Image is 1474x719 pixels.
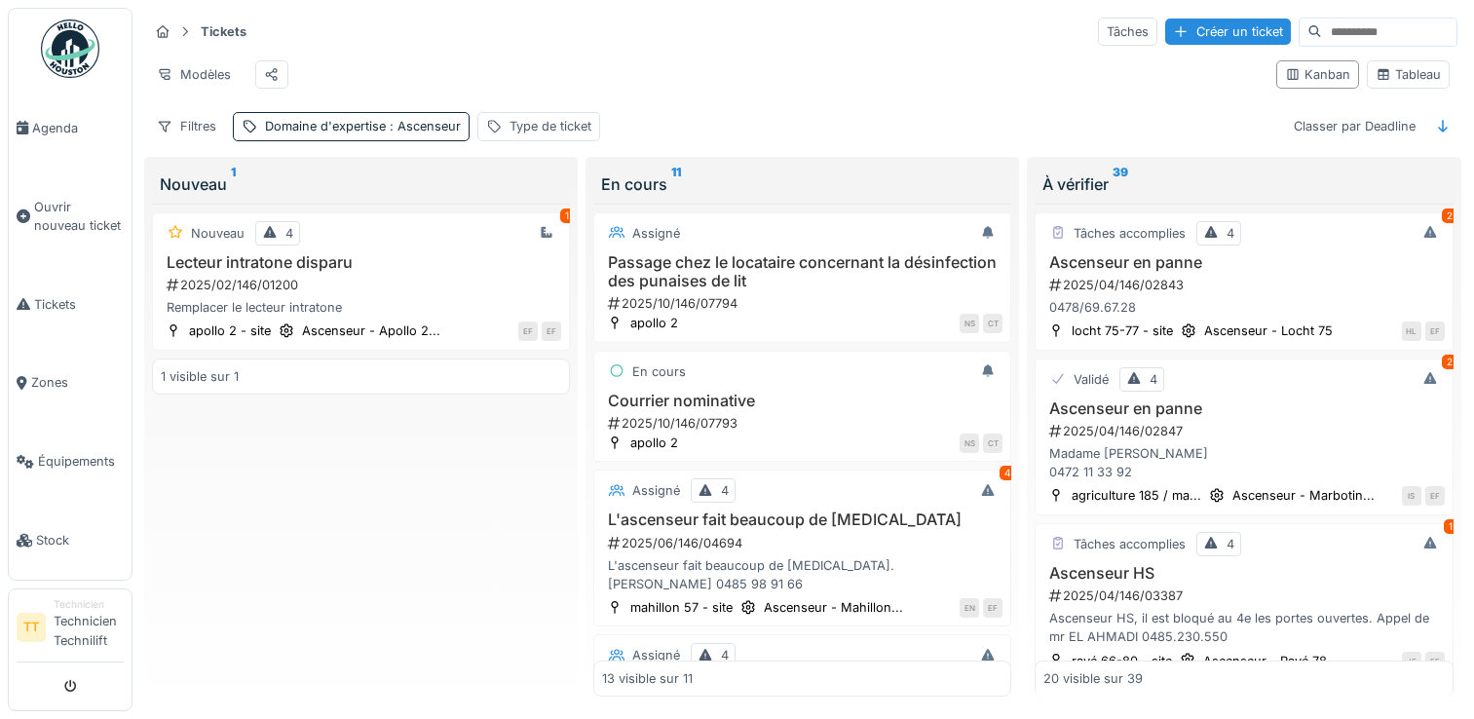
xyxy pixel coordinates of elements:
[231,172,236,196] sup: 1
[161,253,561,272] h3: Lecteur intratone disparu
[36,531,124,549] span: Stock
[1402,652,1421,671] div: JE
[1232,486,1375,505] div: Ascenseur - Marbotin...
[160,172,562,196] div: Nouveau
[1285,112,1424,140] div: Classer par Deadline
[41,19,99,78] img: Badge_color-CXgf-gQk.svg
[9,501,132,580] a: Stock
[1072,322,1173,340] div: locht 75-77 - site
[1043,399,1444,418] h3: Ascenseur en panne
[721,481,729,500] div: 4
[721,646,729,664] div: 4
[960,314,979,333] div: NS
[148,60,240,89] div: Modèles
[1043,253,1444,272] h3: Ascenseur en panne
[1113,172,1128,196] sup: 39
[602,511,1002,529] h3: L'ascenseur fait beaucoup de [MEDICAL_DATA]
[983,434,1002,453] div: CT
[1444,519,1457,534] div: 1
[1425,486,1445,506] div: EF
[1150,370,1157,389] div: 4
[1043,609,1444,646] div: Ascenseur HS, il est bloqué au 4e les portes ouvertes. Appel de mr EL AHMADI 0485.230.550
[1000,466,1015,480] div: 4
[265,117,461,135] div: Domaine d'expertise
[1043,444,1444,481] div: Madame [PERSON_NAME] 0472 11 33 92
[1072,652,1172,670] div: rayé 66-80 - site
[17,613,46,642] li: TT
[1074,535,1186,553] div: Tâches accomplies
[1442,355,1457,369] div: 2
[764,598,903,617] div: Ascenseur - Mahillon...
[1165,19,1291,45] div: Créer un ticket
[632,646,680,664] div: Assigné
[630,314,678,332] div: apollo 2
[191,224,245,243] div: Nouveau
[960,434,979,453] div: NS
[632,362,686,381] div: En cours
[510,117,591,135] div: Type de ticket
[602,253,1002,290] h3: Passage chez le locataire concernant la désinfection des punaises de lit
[302,322,440,340] div: Ascenseur - Apollo 2...
[671,172,681,196] sup: 11
[1285,65,1350,84] div: Kanban
[193,22,254,41] strong: Tickets
[1074,224,1186,243] div: Tâches accomplies
[960,598,979,618] div: EN
[1442,208,1457,223] div: 2
[1203,652,1327,670] div: Ascenseur - Rayé 78
[285,224,293,243] div: 4
[1425,322,1445,341] div: EF
[32,119,124,137] span: Agenda
[1074,370,1109,389] div: Validé
[148,112,225,140] div: Filtres
[1402,322,1421,341] div: HL
[189,322,271,340] div: apollo 2 - site
[1047,422,1444,440] div: 2025/04/146/02847
[606,294,1002,313] div: 2025/10/146/07794
[161,298,561,317] div: Remplacer le lecteur intratone
[630,434,678,452] div: apollo 2
[602,669,693,688] div: 13 visible sur 11
[38,452,124,471] span: Équipements
[386,119,461,133] span: : Ascenseur
[632,481,680,500] div: Assigné
[606,534,1002,552] div: 2025/06/146/04694
[1043,564,1444,583] h3: Ascenseur HS
[602,556,1002,593] div: L'ascenseur fait beaucoup de [MEDICAL_DATA]. [PERSON_NAME] 0485 98 91 66
[9,344,132,423] a: Zones
[983,598,1002,618] div: EF
[161,367,239,386] div: 1 visible sur 1
[17,597,124,662] a: TT TechnicienTechnicien Technilift
[54,597,124,612] div: Technicien
[34,198,124,235] span: Ouvrir nouveau ticket
[1047,587,1444,605] div: 2025/04/146/03387
[165,276,561,294] div: 2025/02/146/01200
[1204,322,1333,340] div: Ascenseur - Locht 75
[34,295,124,314] span: Tickets
[606,414,1002,433] div: 2025/10/146/07793
[1043,298,1444,317] div: 0478/69.67.28
[9,265,132,344] a: Tickets
[632,224,680,243] div: Assigné
[602,392,1002,410] h3: Courrier nominative
[54,597,124,658] li: Technicien Technilift
[560,208,574,223] div: 1
[1098,18,1157,46] div: Tâches
[1042,172,1445,196] div: À vérifier
[1072,486,1201,505] div: agriculture 185 / ma...
[601,172,1003,196] div: En cours
[1227,535,1234,553] div: 4
[983,314,1002,333] div: CT
[9,89,132,168] a: Agenda
[630,598,733,617] div: mahillon 57 - site
[1227,224,1234,243] div: 4
[1402,486,1421,506] div: IS
[1425,652,1445,671] div: EF
[518,322,538,341] div: EF
[1376,65,1441,84] div: Tableau
[9,422,132,501] a: Équipements
[1043,669,1143,688] div: 20 visible sur 39
[9,168,132,265] a: Ouvrir nouveau ticket
[31,373,124,392] span: Zones
[542,322,561,341] div: EF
